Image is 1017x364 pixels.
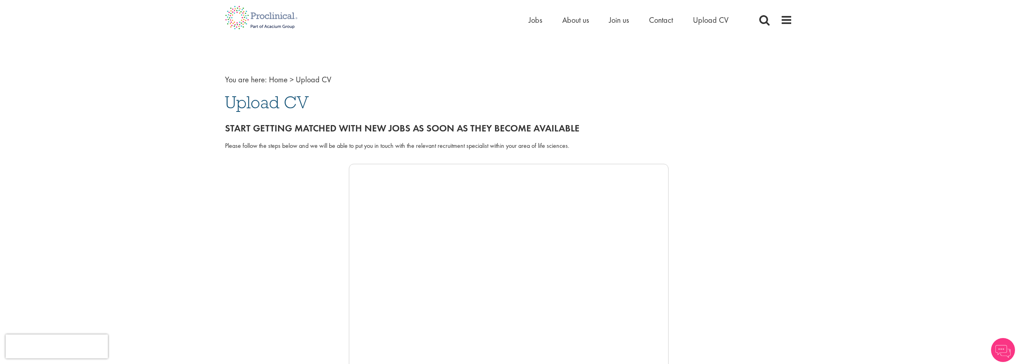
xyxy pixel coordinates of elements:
div: Please follow the steps below and we will be able to put you in touch with the relevant recruitme... [225,141,792,151]
span: Upload CV [225,91,309,113]
a: Join us [609,15,629,25]
span: You are here: [225,74,267,85]
a: About us [562,15,589,25]
iframe: reCAPTCHA [6,334,108,358]
a: Contact [649,15,673,25]
h2: Start getting matched with new jobs as soon as they become available [225,123,792,133]
a: Upload CV [693,15,728,25]
a: breadcrumb link [269,74,288,85]
img: Chatbot [991,338,1015,362]
span: > [290,74,294,85]
a: Jobs [529,15,542,25]
span: Upload CV [296,74,331,85]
